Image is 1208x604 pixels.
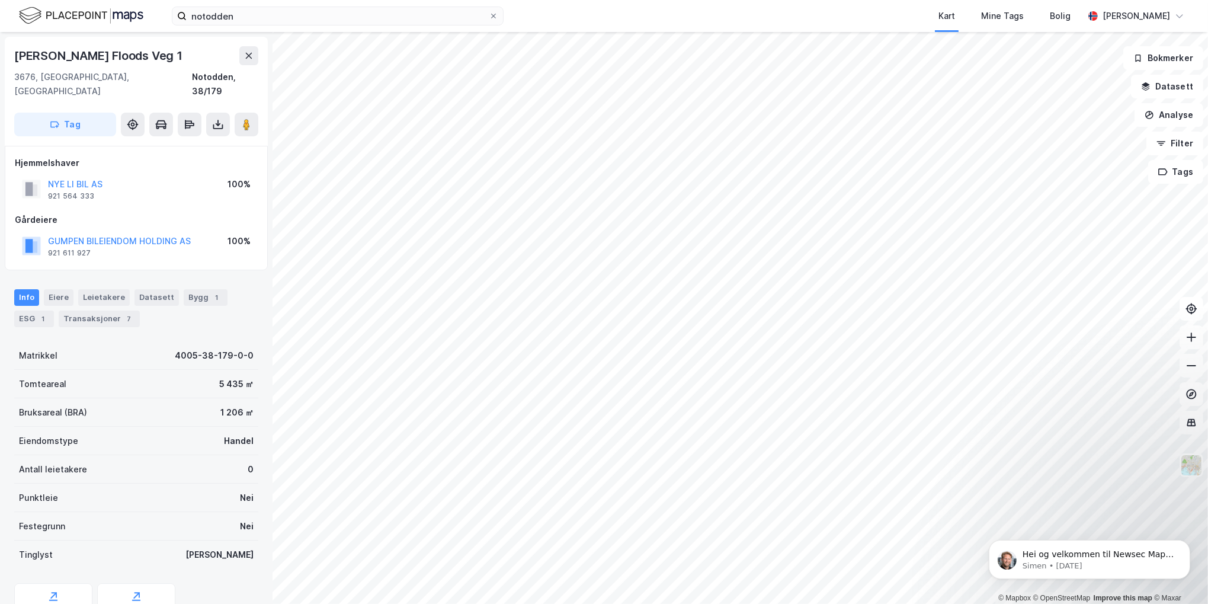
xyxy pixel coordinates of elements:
div: [PERSON_NAME] [185,548,254,562]
div: 0 [248,462,254,477]
div: Bolig [1050,9,1071,23]
div: 100% [227,177,251,191]
a: Improve this map [1094,594,1152,602]
a: Mapbox [998,594,1031,602]
div: Tomteareal [19,377,66,391]
div: [PERSON_NAME] Floods Veg 1 [14,46,185,65]
a: OpenStreetMap [1033,594,1091,602]
div: 4005-38-179-0-0 [175,349,254,363]
div: Antall leietakere [19,462,87,477]
div: Datasett [134,289,179,306]
img: logo.f888ab2527a4732fd821a326f86c7f29.svg [19,5,143,26]
div: Hjemmelshaver [15,156,258,170]
div: Handel [224,434,254,448]
div: Eiendomstype [19,434,78,448]
button: Analyse [1135,103,1203,127]
div: Gårdeiere [15,213,258,227]
div: Punktleie [19,491,58,505]
div: Festegrunn [19,519,65,533]
div: 100% [227,234,251,248]
div: 1 [37,313,49,325]
div: Transaksjoner [59,311,140,327]
iframe: Intercom notifications message [971,515,1208,598]
div: 3676, [GEOGRAPHIC_DATA], [GEOGRAPHIC_DATA] [14,70,192,98]
button: Datasett [1131,75,1203,98]
img: Z [1180,454,1203,477]
div: Notodden, 38/179 [192,70,258,98]
div: Info [14,289,39,306]
div: Kart [938,9,955,23]
div: Leietakere [78,289,130,306]
input: Søk på adresse, matrikkel, gårdeiere, leietakere eller personer [187,7,489,25]
div: ESG [14,311,54,327]
div: 921 611 927 [48,248,91,258]
div: Nei [240,519,254,533]
div: Tinglyst [19,548,53,562]
div: Nei [240,491,254,505]
div: [PERSON_NAME] [1103,9,1170,23]
button: Tag [14,113,116,136]
div: Bruksareal (BRA) [19,405,87,420]
button: Filter [1146,132,1203,155]
div: 1 [211,292,223,303]
div: 5 435 ㎡ [219,377,254,391]
button: Bokmerker [1123,46,1203,70]
div: Matrikkel [19,349,57,363]
div: 7 [123,313,135,325]
div: Eiere [44,289,73,306]
div: Mine Tags [981,9,1024,23]
button: Tags [1148,160,1203,184]
div: 921 564 333 [48,191,94,201]
div: 1 206 ㎡ [220,405,254,420]
div: Bygg [184,289,227,306]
